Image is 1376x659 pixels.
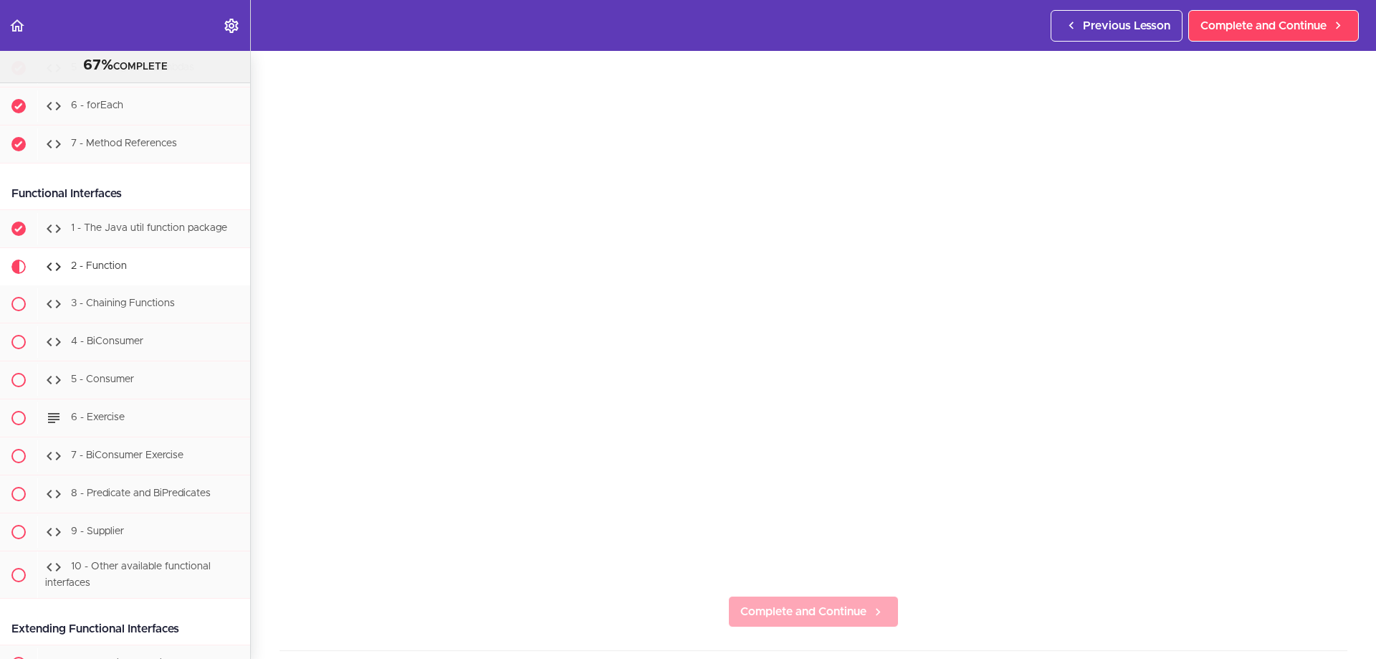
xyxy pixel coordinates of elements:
[71,298,175,308] span: 3 - Chaining Functions
[45,561,211,588] span: 10 - Other available functional interfaces
[1200,17,1327,34] span: Complete and Continue
[18,57,232,75] div: COMPLETE
[1051,10,1182,42] a: Previous Lesson
[71,336,143,346] span: 4 - BiConsumer
[71,138,177,148] span: 7 - Method References
[71,223,227,233] span: 1 - The Java util function package
[71,100,123,110] span: 6 - forEach
[223,17,240,34] svg: Settings Menu
[71,412,125,422] span: 6 - Exercise
[71,488,211,498] span: 8 - Predicate and BiPredicates
[71,526,124,536] span: 9 - Supplier
[71,450,183,460] span: 7 - BiConsumer Exercise
[740,603,866,620] span: Complete and Continue
[728,596,899,627] a: Complete and Continue
[83,58,113,72] span: 67%
[1083,17,1170,34] span: Previous Lesson
[9,17,26,34] svg: Back to course curriculum
[71,374,134,384] span: 5 - Consumer
[1188,10,1359,42] a: Complete and Continue
[71,261,127,271] span: 2 - Function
